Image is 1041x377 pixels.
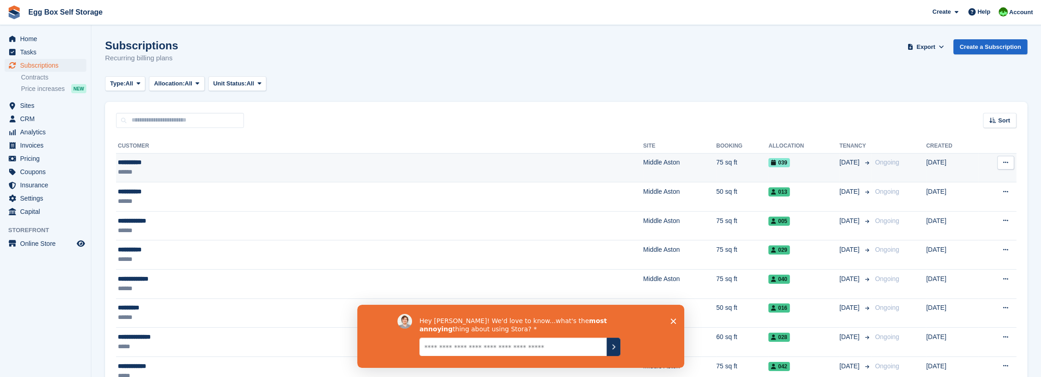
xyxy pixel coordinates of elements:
a: menu [5,59,86,72]
span: 005 [768,217,790,226]
a: menu [5,126,86,138]
button: Type: All [105,76,145,91]
th: Created [926,139,978,154]
a: menu [5,139,86,152]
button: Allocation: All [149,76,205,91]
td: Middle Aston [643,153,716,182]
span: [DATE] [839,187,861,196]
div: NEW [71,84,86,93]
a: menu [5,165,86,178]
span: Account [1009,8,1033,17]
span: Export [916,42,935,52]
span: [DATE] [839,158,861,167]
span: [DATE] [839,274,861,284]
td: 75 sq ft [716,270,768,299]
a: menu [5,112,86,125]
span: All [185,79,192,88]
span: Price increases [21,85,65,93]
a: menu [5,192,86,205]
th: Allocation [768,139,839,154]
span: 039 [768,158,790,167]
span: Ongoing [875,188,899,195]
span: Storefront [8,226,91,235]
td: 50 sq ft [716,298,768,328]
a: Price increases NEW [21,84,86,94]
span: [DATE] [839,303,861,313]
a: Contracts [21,73,86,82]
span: [DATE] [839,332,861,342]
span: 013 [768,187,790,196]
h1: Subscriptions [105,39,178,52]
a: Preview store [75,238,86,249]
span: CRM [20,112,75,125]
th: Site [643,139,716,154]
span: [DATE] [839,245,861,255]
span: Insurance [20,179,75,191]
span: Ongoing [875,246,899,253]
td: [DATE] [926,328,978,357]
iframe: Survey by David from Stora [357,305,684,368]
th: Booking [716,139,768,154]
span: Ongoing [875,304,899,311]
span: Sort [998,116,1010,125]
span: Home [20,32,75,45]
td: Middle Aston [643,298,716,328]
a: menu [5,179,86,191]
td: 75 sq ft [716,153,768,182]
a: Create a Subscription [953,39,1027,54]
img: stora-icon-8386f47178a22dfd0bd8f6a31ec36ba5ce8667c1dd55bd0f319d3a0aa187defe.svg [7,5,21,19]
button: Unit Status: All [208,76,266,91]
th: Tenancy [839,139,871,154]
span: 042 [768,362,790,371]
p: Recurring billing plans [105,53,178,64]
a: menu [5,99,86,112]
td: [DATE] [926,298,978,328]
td: 75 sq ft [716,211,768,240]
span: 029 [768,245,790,255]
span: Type: [110,79,126,88]
span: 028 [768,333,790,342]
td: 50 sq ft [716,182,768,212]
th: Customer [116,139,643,154]
td: 75 sq ft [716,240,768,270]
a: menu [5,205,86,218]
a: Egg Box Self Storage [25,5,106,20]
a: menu [5,32,86,45]
td: 60 sq ft [716,328,768,357]
span: Ongoing [875,362,899,370]
span: Ongoing [875,159,899,166]
span: Create [932,7,951,16]
td: [DATE] [926,240,978,270]
span: Ongoing [875,217,899,224]
span: Pricing [20,152,75,165]
button: Export [906,39,946,54]
td: [DATE] [926,270,978,299]
span: Coupons [20,165,75,178]
td: [DATE] [926,182,978,212]
a: menu [5,46,86,58]
span: Settings [20,192,75,205]
td: Middle Aston [643,182,716,212]
span: All [247,79,254,88]
a: menu [5,237,86,250]
span: Subscriptions [20,59,75,72]
span: Help [978,7,990,16]
img: Charles Sandy [999,7,1008,16]
td: [DATE] [926,153,978,182]
td: Middle Aston [643,211,716,240]
span: Online Store [20,237,75,250]
span: [DATE] [839,361,861,371]
span: Ongoing [875,275,899,282]
td: Middle Aston [643,240,716,270]
span: [DATE] [839,216,861,226]
span: Unit Status: [213,79,247,88]
span: All [126,79,133,88]
span: 016 [768,303,790,313]
span: Capital [20,205,75,218]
